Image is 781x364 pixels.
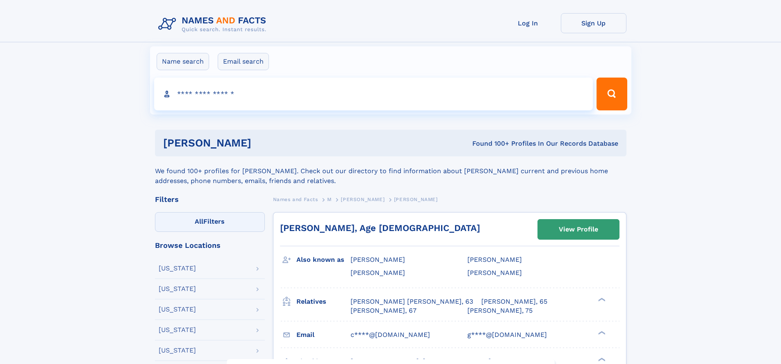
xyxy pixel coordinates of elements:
[159,306,196,313] div: [US_STATE]
[467,256,522,263] span: [PERSON_NAME]
[351,256,405,263] span: [PERSON_NAME]
[327,197,332,202] span: M
[155,212,265,232] label: Filters
[159,327,196,333] div: [US_STATE]
[341,197,385,202] span: [PERSON_NAME]
[296,295,351,309] h3: Relatives
[273,194,318,204] a: Names and Facts
[596,330,606,335] div: ❯
[155,13,273,35] img: Logo Names and Facts
[218,53,269,70] label: Email search
[561,13,626,33] a: Sign Up
[155,196,265,203] div: Filters
[351,297,473,306] a: [PERSON_NAME] [PERSON_NAME], 63
[362,139,618,148] div: Found 100+ Profiles In Our Records Database
[596,357,606,362] div: ❯
[280,223,480,233] a: [PERSON_NAME], Age [DEMOGRAPHIC_DATA]
[159,286,196,292] div: [US_STATE]
[327,194,332,204] a: M
[481,297,547,306] a: [PERSON_NAME], 65
[351,269,405,277] span: [PERSON_NAME]
[597,78,627,110] button: Search Button
[467,269,522,277] span: [PERSON_NAME]
[341,194,385,204] a: [PERSON_NAME]
[559,220,598,239] div: View Profile
[394,197,438,202] span: [PERSON_NAME]
[296,328,351,342] h3: Email
[495,13,561,33] a: Log In
[467,306,533,315] a: [PERSON_NAME], 75
[154,78,593,110] input: search input
[159,265,196,272] div: [US_STATE]
[538,220,619,239] a: View Profile
[195,217,203,225] span: All
[596,297,606,302] div: ❯
[159,347,196,354] div: [US_STATE]
[351,306,417,315] a: [PERSON_NAME], 67
[157,53,209,70] label: Name search
[155,156,626,186] div: We found 100+ profiles for [PERSON_NAME]. Check out our directory to find information about [PERS...
[163,138,362,148] h1: [PERSON_NAME]
[155,242,265,249] div: Browse Locations
[296,253,351,267] h3: Also known as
